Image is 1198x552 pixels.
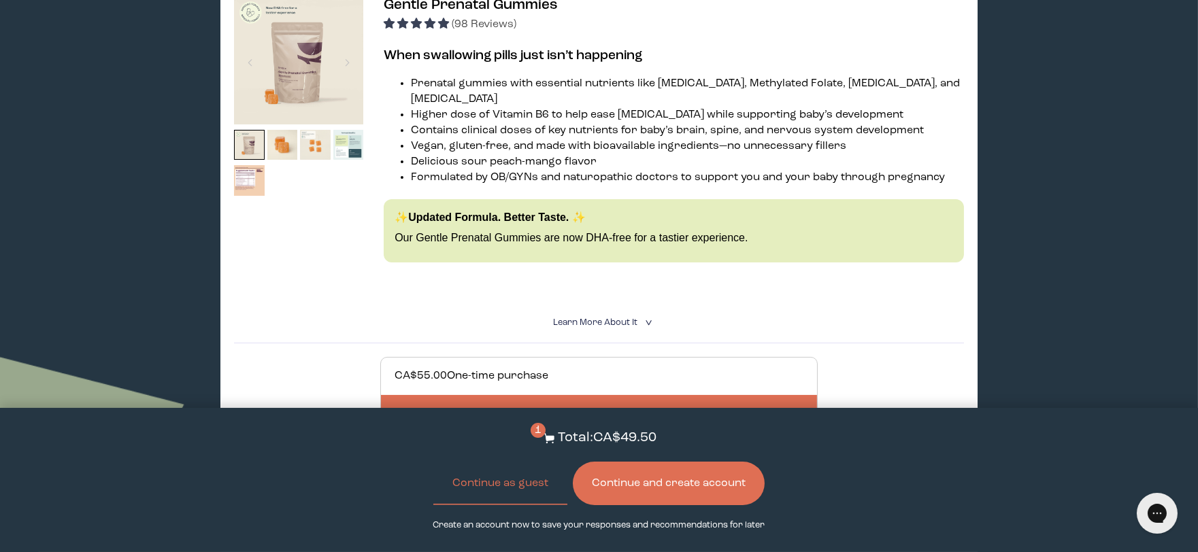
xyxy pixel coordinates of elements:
[1130,488,1184,538] iframe: Gorgias live chat messenger
[333,130,364,160] img: thumbnail image
[553,316,644,329] summary: Learn More About it <
[300,130,331,160] img: thumbnail image
[395,211,586,223] strong: ✨Updated Formula. Better Taste. ✨
[411,170,964,186] li: Formulated by OB/GYNs and naturopathic doctors to support you and your baby through pregnancy
[433,519,765,532] p: Create an account now to save your responses and recommendations for later
[531,423,546,438] span: 1
[384,19,452,30] span: 4.88 stars
[234,165,265,196] img: thumbnail image
[452,19,516,30] span: (98 Reviews)
[573,462,765,505] button: Continue and create account
[411,123,964,139] li: Contains clinical doses of key nutrients for baby’s brain, spine, and nervous system development
[411,76,964,107] li: Prenatal gummies with essential nutrients like [MEDICAL_DATA], Methylated Folate, [MEDICAL_DATA],...
[234,130,265,160] img: thumbnail image
[411,139,964,154] li: Vegan, gluten-free, and made with bioavailable ingredients—no unnecessary fillers
[641,319,654,326] i: <
[553,318,637,327] span: Learn More About it
[384,46,964,65] h3: When swallowing pills just isn’t happening
[411,107,964,123] li: Higher dose of Vitamin B6 to help ease [MEDICAL_DATA] while supporting baby’s development
[558,428,656,448] p: Total: CA$49.50
[267,130,298,160] img: thumbnail image
[395,230,953,245] p: Our Gentle Prenatal Gummies are now DHA-free for a tastier experience.
[433,462,567,505] button: Continue as guest
[411,154,964,170] li: Delicious sour peach-mango flavor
